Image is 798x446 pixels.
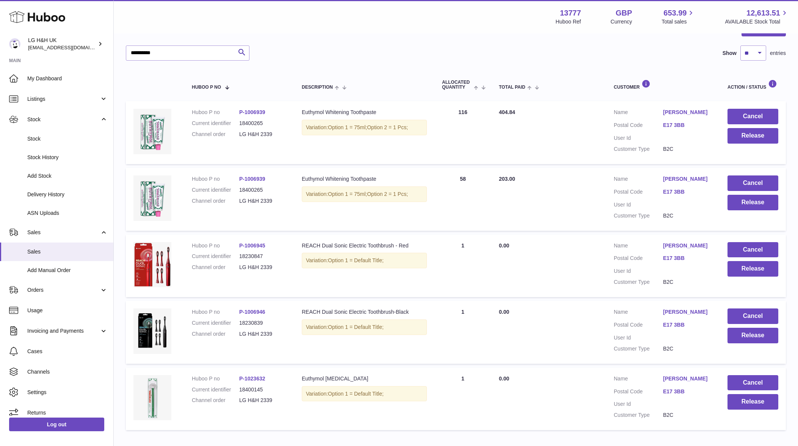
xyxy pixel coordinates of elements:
[302,386,427,402] div: Variation:
[302,120,427,135] div: Variation:
[9,38,20,50] img: veechen@lghnh.co.uk
[302,319,427,335] div: Variation:
[727,308,778,324] button: Cancel
[27,95,100,103] span: Listings
[28,37,96,51] div: LG H&H UK
[302,375,427,382] div: Euthymol [MEDICAL_DATA]
[499,309,509,315] span: 0.00
[192,330,239,338] dt: Channel order
[499,109,515,115] span: 404.84
[133,109,171,154] img: whitening-toothpaste.webp
[239,253,287,260] dd: 18230847
[727,328,778,343] button: Release
[727,80,778,90] div: Action / Status
[27,210,108,217] span: ASN Uploads
[27,116,100,123] span: Stock
[192,175,239,183] dt: Huboo P no
[367,191,408,197] span: Option 2 = 1 Pcs;
[663,188,712,196] a: E17 3BB
[614,401,663,408] dt: User Id
[192,264,239,271] dt: Channel order
[328,324,384,330] span: Option 1 = Default Title;
[27,75,108,82] span: My Dashboard
[616,8,632,18] strong: GBP
[239,330,287,338] dd: LG H&H 2339
[302,175,427,183] div: Euthymol Whitening Toothpaste
[27,248,108,255] span: Sales
[367,124,408,130] span: Option 2 = 1 Pcs;
[302,308,427,316] div: REACH Dual Sonic Electric Toothbrush-Black
[662,18,695,25] span: Total sales
[560,8,581,18] strong: 13777
[434,301,491,364] td: 1
[192,397,239,404] dt: Channel order
[27,368,108,376] span: Channels
[725,8,789,25] a: 12,613.51 AVAILABLE Stock Total
[614,122,663,131] dt: Postal Code
[663,279,712,286] dd: B2C
[192,319,239,327] dt: Current identifier
[192,386,239,393] dt: Current identifier
[27,154,108,161] span: Stock History
[499,243,509,249] span: 0.00
[614,345,663,352] dt: Customer Type
[663,321,712,329] a: E17 3BB
[239,386,287,393] dd: 18400145
[239,397,287,404] dd: LG H&H 2339
[770,50,786,57] span: entries
[192,375,239,382] dt: Huboo P no
[614,80,712,90] div: Customer
[727,242,778,258] button: Cancel
[614,109,663,118] dt: Name
[239,186,287,194] dd: 18400265
[192,120,239,127] dt: Current identifier
[302,85,333,90] span: Description
[727,128,778,144] button: Release
[328,191,367,197] span: Option 1 = 75ml;
[614,242,663,251] dt: Name
[663,109,712,116] a: [PERSON_NAME]
[239,243,265,249] a: P-1006945
[614,412,663,419] dt: Customer Type
[27,267,108,274] span: Add Manual Order
[192,242,239,249] dt: Huboo P no
[614,255,663,264] dt: Postal Code
[434,368,491,430] td: 1
[27,229,100,236] span: Sales
[192,197,239,205] dt: Channel order
[192,109,239,116] dt: Huboo P no
[614,268,663,275] dt: User Id
[556,18,581,25] div: Huboo Ref
[725,18,789,25] span: AVAILABLE Stock Total
[611,18,632,25] div: Currency
[663,122,712,129] a: E17 3BB
[27,327,100,335] span: Invoicing and Payments
[27,172,108,180] span: Add Stock
[192,308,239,316] dt: Huboo P no
[723,50,737,57] label: Show
[614,188,663,197] dt: Postal Code
[28,44,111,50] span: [EMAIL_ADDRESS][DOMAIN_NAME]
[239,264,287,271] dd: LG H&H 2339
[27,307,108,314] span: Usage
[133,308,171,354] img: REACH_Dual_Sonic_Electric_Toothbrush-Image-1.webp
[727,109,778,124] button: Cancel
[239,120,287,127] dd: 18400265
[27,191,108,198] span: Delivery History
[239,109,265,115] a: P-1006939
[663,345,712,352] dd: B2C
[239,176,265,182] a: P-1006939
[663,412,712,419] dd: B2C
[192,253,239,260] dt: Current identifier
[614,175,663,185] dt: Name
[614,279,663,286] dt: Customer Type
[328,391,384,397] span: Option 1 = Default Title;
[499,176,515,182] span: 203.00
[663,242,712,249] a: [PERSON_NAME]
[614,308,663,318] dt: Name
[663,388,712,395] a: E17 3BB
[499,376,509,382] span: 0.00
[663,255,712,262] a: E17 3BB
[663,375,712,382] a: [PERSON_NAME]
[727,195,778,210] button: Release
